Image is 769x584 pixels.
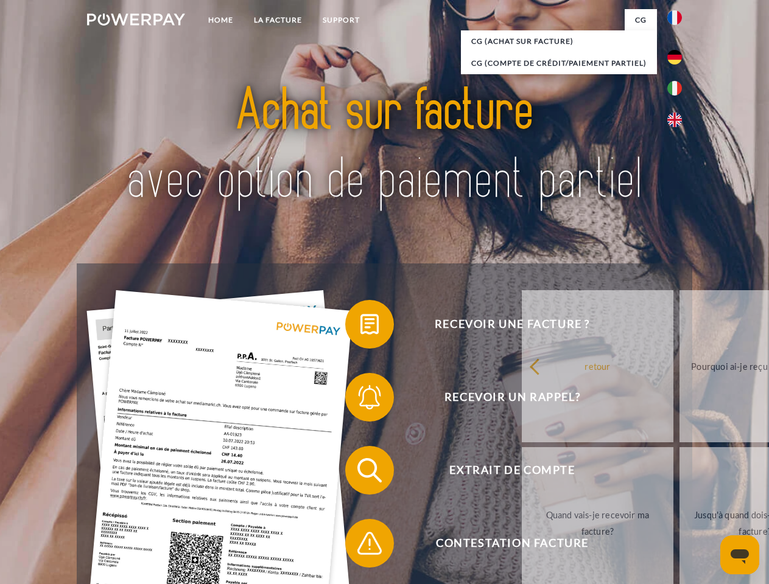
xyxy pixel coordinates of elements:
[720,535,759,574] iframe: Bouton de lancement de la fenêtre de messagerie
[244,9,312,31] a: LA FACTURE
[667,113,682,127] img: en
[354,528,385,558] img: qb_warning.svg
[354,309,385,339] img: qb_bill.svg
[461,52,657,74] a: CG (Compte de crédit/paiement partiel)
[625,9,657,31] a: CG
[345,300,662,349] button: Recevoir une facture ?
[461,30,657,52] a: CG (achat sur facture)
[667,10,682,25] img: fr
[312,9,370,31] a: Support
[198,9,244,31] a: Home
[116,58,653,233] img: title-powerpay_fr.svg
[354,382,385,412] img: qb_bell.svg
[529,358,666,374] div: retour
[345,446,662,495] button: Extrait de compte
[354,455,385,485] img: qb_search.svg
[87,13,185,26] img: logo-powerpay-white.svg
[529,507,666,540] div: Quand vais-je recevoir ma facture?
[667,81,682,96] img: it
[345,373,662,422] button: Recevoir un rappel?
[345,519,662,568] button: Contestation Facture
[667,50,682,64] img: de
